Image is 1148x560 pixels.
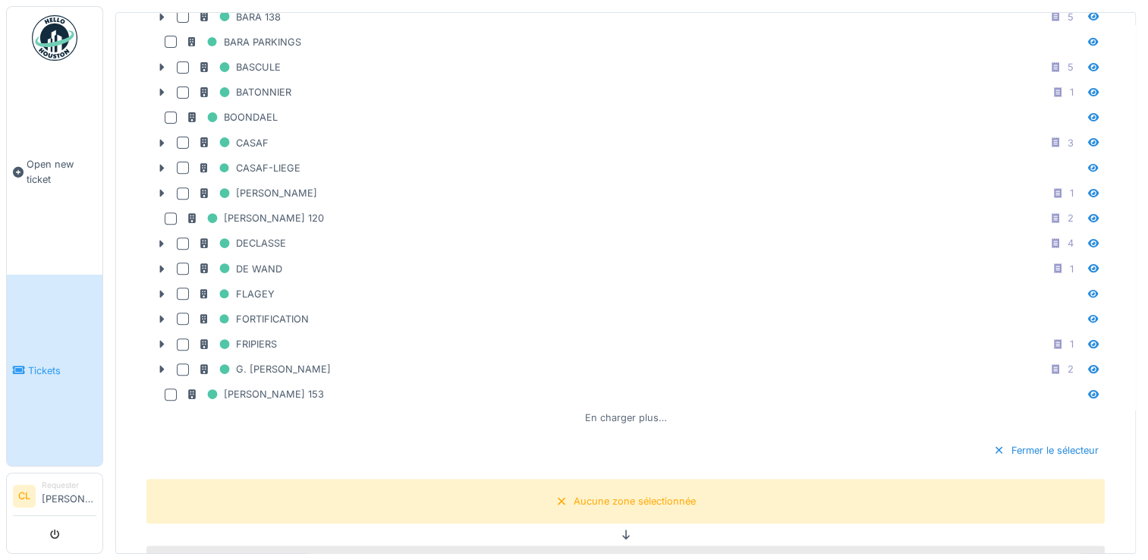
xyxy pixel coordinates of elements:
[198,285,275,304] div: FLAGEY
[7,275,102,466] a: Tickets
[579,407,673,428] div: En charger plus…
[186,385,324,404] div: [PERSON_NAME] 153
[42,480,96,512] li: [PERSON_NAME]
[13,485,36,508] li: CL
[13,480,96,516] a: CL Requester[PERSON_NAME]
[186,108,278,127] div: BOONDAEL
[32,15,77,61] img: Badge_color-CXgf-gQk.svg
[198,159,300,178] div: CASAF-LIEGE
[1068,136,1074,150] div: 3
[1068,211,1074,225] div: 2
[1068,362,1074,376] div: 2
[7,69,102,275] a: Open new ticket
[1070,337,1074,351] div: 1
[198,8,281,27] div: BARA 138
[987,440,1105,461] div: Fermer le sélecteur
[198,234,286,253] div: DECLASSE
[1068,236,1074,250] div: 4
[1070,186,1074,200] div: 1
[198,260,282,278] div: DE WAND
[198,83,291,102] div: BATONNIER
[198,134,269,153] div: CASAF
[198,335,277,354] div: FRIPIERS
[1070,262,1074,276] div: 1
[1068,60,1074,74] div: 5
[1068,10,1074,24] div: 5
[1070,85,1074,99] div: 1
[186,209,324,228] div: [PERSON_NAME] 120
[186,33,301,52] div: BARA PARKINGS
[198,58,281,77] div: BASCULE
[28,363,96,378] span: Tickets
[198,184,317,203] div: [PERSON_NAME]
[27,157,96,186] span: Open new ticket
[574,494,696,508] div: Aucune zone sélectionnée
[198,360,331,379] div: G. [PERSON_NAME]
[42,480,96,491] div: Requester
[198,310,309,329] div: FORTIFICATION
